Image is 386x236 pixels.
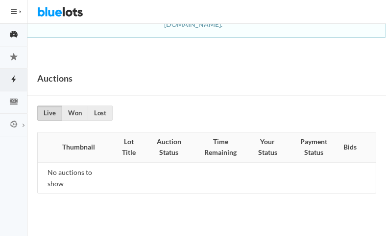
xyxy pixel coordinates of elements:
h1: Auctions [37,71,72,86]
a: Won [62,106,88,121]
a: Live [37,106,62,121]
th: Bids [339,132,361,163]
th: Thumbnail [38,132,113,163]
th: Payment Status [288,132,339,163]
td: No auctions to show [38,163,113,193]
a: Lost [88,106,113,121]
th: Your Status [247,132,288,163]
th: Auction Status [144,132,193,163]
th: Time Remaining [193,132,247,163]
th: Lot Title [113,132,144,163]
